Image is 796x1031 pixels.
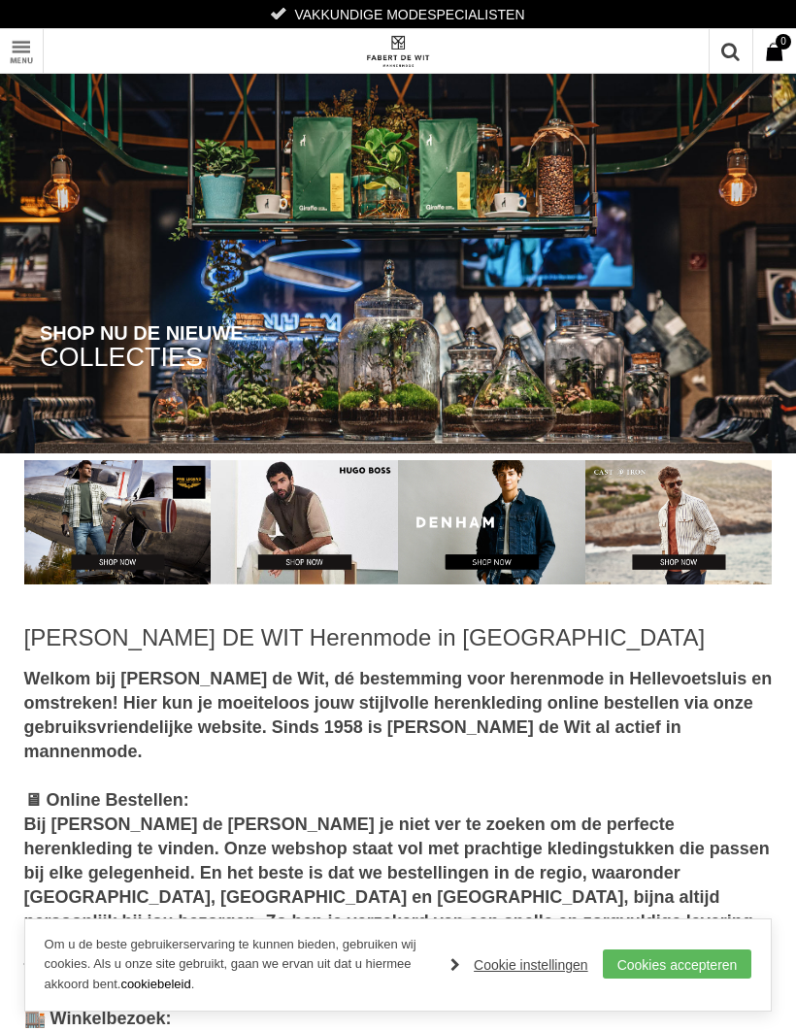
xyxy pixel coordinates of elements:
img: Denham [398,460,585,584]
img: Hugo Boss [211,460,398,584]
span: 0 [776,34,791,50]
span: COLLECTIES [40,344,203,372]
span: SHOP NU DE NIEUWE [40,322,244,344]
h1: [PERSON_NAME] DE WIT Herenmode in [GEOGRAPHIC_DATA] [24,623,773,652]
a: cookiebeleid [120,977,190,991]
img: Fabert de Wit [364,35,432,68]
img: PME [24,460,212,584]
img: Cast Iron [585,460,773,584]
p: Om u de beste gebruikerservaring te kunnen bieden, gebruiken wij cookies. Als u onze site gebruik... [45,935,432,995]
a: Cookie instellingen [450,950,588,980]
a: Cookies accepteren [603,949,752,979]
a: Fabert de Wit [211,29,584,73]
